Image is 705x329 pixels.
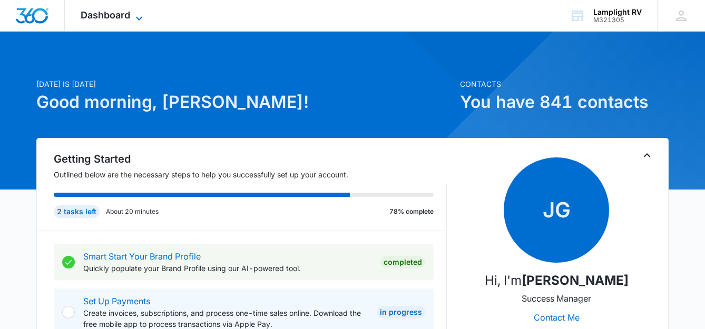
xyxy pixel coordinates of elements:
[83,296,150,306] a: Set Up Payments
[593,16,642,24] div: account id
[504,157,609,263] span: JG
[83,263,372,274] p: Quickly populate your Brand Profile using our AI-powered tool.
[54,151,447,167] h2: Getting Started
[593,8,642,16] div: account name
[389,207,434,216] p: 78% complete
[380,256,425,268] div: Completed
[460,78,669,89] p: Contacts
[54,169,447,180] p: Outlined below are the necessary steps to help you successfully set up your account.
[377,306,425,318] div: In Progress
[81,9,130,21] span: Dashboard
[36,78,454,89] p: [DATE] is [DATE]
[36,89,454,115] h1: Good morning, [PERSON_NAME]!
[460,89,669,115] h1: You have 841 contacts
[522,273,629,288] strong: [PERSON_NAME]
[83,251,201,262] a: Smart Start Your Brand Profile
[54,205,100,218] div: 2 tasks left
[485,271,629,290] p: Hi, I'm
[641,149,653,162] button: Toggle Collapse
[522,292,591,305] p: Success Manager
[106,207,159,216] p: About 20 minutes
